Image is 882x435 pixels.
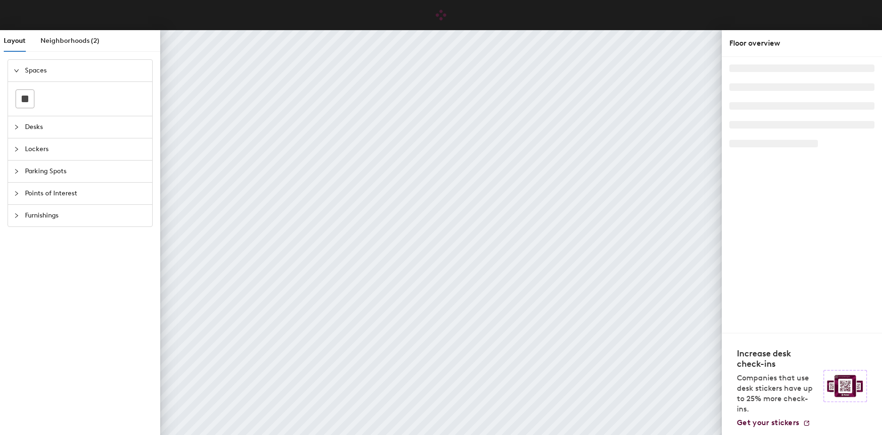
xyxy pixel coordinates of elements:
span: collapsed [14,213,19,218]
span: Spaces [25,60,147,81]
span: Furnishings [25,205,147,226]
div: Floor overview [729,38,874,49]
span: expanded [14,68,19,73]
p: Companies that use desk stickers have up to 25% more check-ins. [737,373,818,414]
span: collapsed [14,146,19,152]
span: Points of Interest [25,183,147,204]
span: Neighborhoods (2) [41,37,99,45]
span: Desks [25,116,147,138]
span: Parking Spots [25,161,147,182]
span: Get your stickers [737,418,799,427]
a: Get your stickers [737,418,810,427]
span: Lockers [25,138,147,160]
span: collapsed [14,169,19,174]
span: collapsed [14,191,19,196]
h4: Increase desk check-ins [737,348,818,369]
img: Sticker logo [824,370,867,402]
span: Layout [4,37,25,45]
span: collapsed [14,124,19,130]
